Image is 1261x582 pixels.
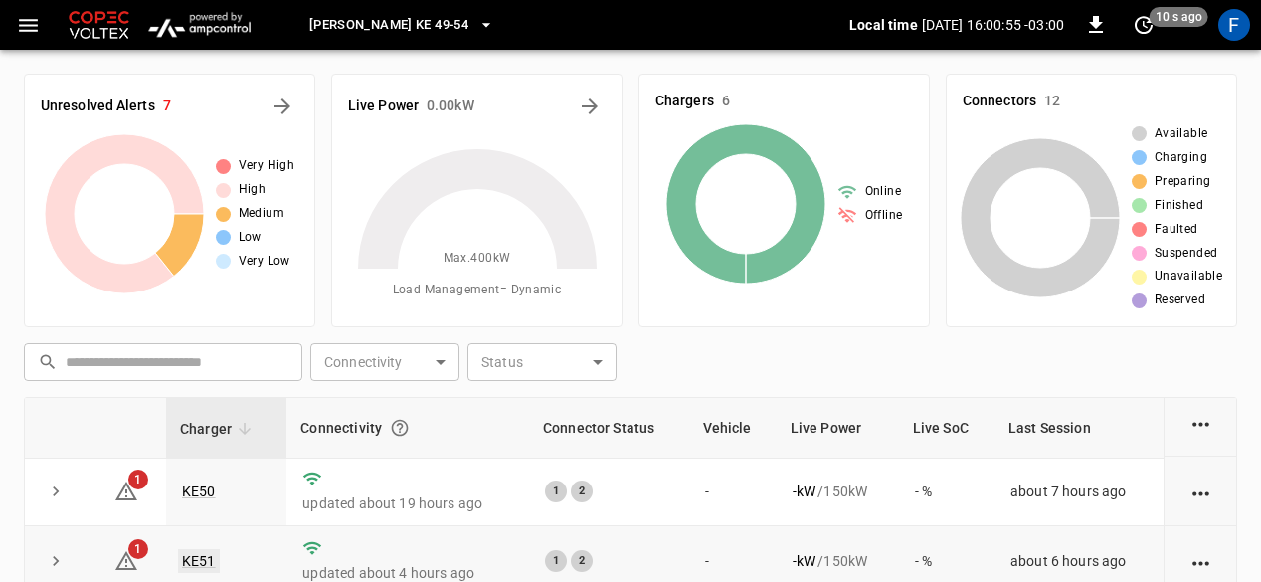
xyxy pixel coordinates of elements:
[1155,196,1203,216] span: Finished
[1155,220,1198,240] span: Faulted
[267,91,298,122] button: All Alerts
[722,91,730,112] h6: 6
[1155,172,1211,192] span: Preparing
[994,398,1164,459] th: Last Session
[865,182,901,202] span: Online
[865,206,903,226] span: Offline
[994,457,1164,526] td: about 7 hours ago
[545,481,567,502] div: 1
[574,91,606,122] button: Energy Overview
[65,6,133,44] img: Customer Logo
[963,91,1036,112] h6: Connectors
[1155,267,1222,287] span: Unavailable
[348,96,419,117] h6: Live Power
[1155,244,1218,264] span: Suspended
[114,552,138,568] a: 1
[1044,91,1060,112] h6: 12
[793,482,815,501] p: - kW
[849,15,918,35] p: Local time
[302,493,513,513] p: updated about 19 hours ago
[655,91,714,112] h6: Chargers
[182,484,216,499] a: KE50
[1188,412,1213,432] div: action cell options
[444,249,511,269] span: Max. 400 kW
[393,281,562,300] span: Load Management = Dynamic
[1218,9,1250,41] div: profile-icon
[180,417,258,441] span: Charger
[922,15,1064,35] p: [DATE] 16:00:55 -03:00
[793,551,815,571] p: - kW
[427,96,474,117] h6: 0.00 kW
[301,6,502,45] button: [PERSON_NAME] KE 49-54
[529,398,689,459] th: Connector Status
[1155,291,1205,310] span: Reserved
[114,482,138,497] a: 1
[793,551,883,571] div: / 150 kW
[163,96,171,117] h6: 7
[899,457,994,526] td: - %
[300,410,515,446] div: Connectivity
[239,252,290,272] span: Very Low
[1155,124,1208,144] span: Available
[1188,482,1213,501] div: action cell options
[141,6,258,44] img: ampcontrol.io logo
[41,477,71,506] button: expand row
[1155,148,1207,168] span: Charging
[571,481,593,502] div: 2
[239,156,295,176] span: Very High
[777,398,899,459] th: Live Power
[899,398,994,459] th: Live SoC
[128,539,148,559] span: 1
[1150,7,1208,27] span: 10 s ago
[178,549,220,573] a: KE51
[239,180,267,200] span: High
[1128,9,1160,41] button: set refresh interval
[545,550,567,572] div: 1
[1188,551,1213,571] div: action cell options
[309,14,468,37] span: [PERSON_NAME] KE 49-54
[239,228,262,248] span: Low
[239,204,284,224] span: Medium
[571,550,593,572] div: 2
[689,457,777,526] td: -
[128,470,148,489] span: 1
[382,410,418,446] button: Connection between the charger and our software.
[793,482,883,501] div: / 150 kW
[689,398,777,459] th: Vehicle
[41,546,71,576] button: expand row
[41,96,155,117] h6: Unresolved Alerts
